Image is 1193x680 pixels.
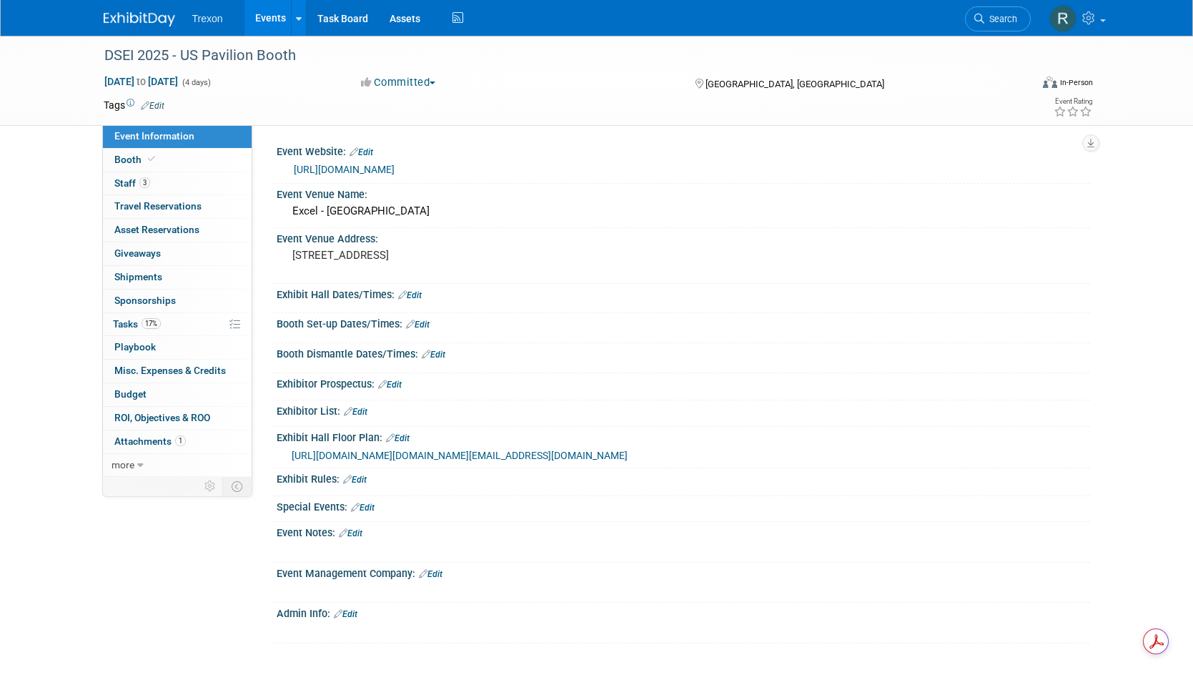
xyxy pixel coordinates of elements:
a: Misc. Expenses & Credits [103,360,252,383]
span: 17% [142,318,161,329]
div: Event Notes: [277,522,1090,541]
a: Shipments [103,266,252,289]
span: Asset Reservations [114,224,199,235]
span: Playbook [114,341,156,353]
div: Booth Set-up Dates/Times: [277,313,1090,332]
span: ROI, Objectives & ROO [114,412,210,423]
a: Edit [350,147,373,157]
div: Event Website: [277,141,1090,159]
span: 3 [139,177,150,188]
div: Exhibitor Prospectus: [277,373,1090,392]
div: Exhibitor List: [277,400,1090,419]
a: Playbook [103,336,252,359]
span: to [134,76,148,87]
a: Edit [334,609,357,619]
div: Special Events: [277,496,1090,515]
pre: [STREET_ADDRESS] [292,249,600,262]
td: Toggle Event Tabs [222,477,252,496]
a: Search [965,6,1031,31]
span: 1 [175,435,186,446]
span: Shipments [114,271,162,282]
a: Budget [103,383,252,406]
a: Edit [344,407,367,417]
a: Edit [343,475,367,485]
img: Ryan Flores [1049,5,1076,32]
div: Event Rating [1054,98,1092,105]
a: Edit [339,528,362,538]
div: Excel - [GEOGRAPHIC_DATA] [287,200,1079,222]
a: Edit [419,569,442,579]
span: Budget [114,388,147,400]
a: Sponsorships [103,290,252,312]
div: DSEI 2025 - US Pavilion Booth [99,43,1009,69]
span: Giveaways [114,247,161,259]
span: Tasks [113,318,161,330]
a: Giveaways [103,242,252,265]
a: Edit [398,290,422,300]
div: Booth Dismantle Dates/Times: [277,343,1090,362]
a: Travel Reservations [103,195,252,218]
button: Committed [356,75,441,90]
a: Edit [351,503,375,513]
a: Attachments1 [103,430,252,453]
img: Format-Inperson.png [1043,77,1057,88]
span: Booth [114,154,158,165]
img: ExhibitDay [104,12,175,26]
div: Event Venue Address: [277,228,1090,246]
td: Personalize Event Tab Strip [198,477,223,496]
span: [DATE] [DATE] [104,75,179,88]
a: Edit [141,101,164,111]
a: Event Information [103,125,252,148]
div: Event Venue Name: [277,184,1090,202]
a: more [103,454,252,477]
span: Attachments [114,435,186,447]
span: Search [984,14,1017,24]
span: (4 days) [181,78,211,87]
span: [GEOGRAPHIC_DATA], [GEOGRAPHIC_DATA] [706,79,884,89]
a: Edit [406,320,430,330]
span: Misc. Expenses & Credits [114,365,226,376]
td: Tags [104,98,164,112]
a: Edit [386,433,410,443]
div: In-Person [1059,77,1093,88]
a: Asset Reservations [103,219,252,242]
span: Trexon [192,13,223,24]
a: ROI, Objectives & ROO [103,407,252,430]
span: Staff [114,177,150,189]
span: more [112,459,134,470]
span: Travel Reservations [114,200,202,212]
div: Exhibit Hall Dates/Times: [277,284,1090,302]
span: Sponsorships [114,295,176,306]
a: Tasks17% [103,313,252,336]
a: [URL][DOMAIN_NAME] [294,164,395,175]
div: Event Management Company: [277,563,1090,581]
a: Booth [103,149,252,172]
span: Event Information [114,130,194,142]
div: Exhibit Hall Floor Plan: [277,427,1090,445]
div: Admin Info: [277,603,1090,621]
i: Booth reservation complete [148,155,155,163]
a: Staff3 [103,172,252,195]
a: Edit [422,350,445,360]
a: [URL][DOMAIN_NAME][DOMAIN_NAME][EMAIL_ADDRESS][DOMAIN_NAME] [292,450,628,461]
div: Exhibit Rules: [277,468,1090,487]
a: Edit [378,380,402,390]
div: Event Format [946,74,1094,96]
